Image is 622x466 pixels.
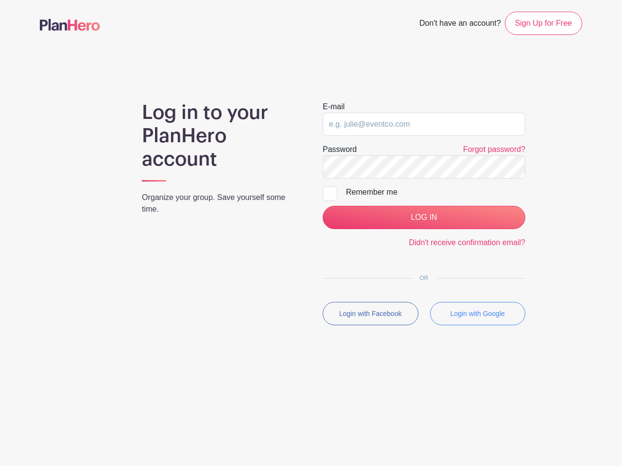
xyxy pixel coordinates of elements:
label: Password [323,144,357,155]
img: logo-507f7623f17ff9eddc593b1ce0a138ce2505c220e1c5a4e2b4648c50719b7d32.svg [40,19,100,31]
span: Don't have an account? [419,14,501,35]
a: Forgot password? [463,145,525,153]
small: Login with Google [450,310,505,317]
h1: Log in to your PlanHero account [142,101,299,171]
button: Login with Google [430,302,526,325]
p: Organize your group. Save yourself some time. [142,192,299,215]
label: E-mail [323,101,345,113]
button: Login with Facebook [323,302,418,325]
a: Sign Up for Free [505,12,582,35]
input: e.g. julie@eventco.com [323,113,525,136]
input: LOG IN [323,206,525,229]
a: Didn't receive confirmation email? [409,238,525,247]
span: OR [412,275,436,282]
div: Remember me [346,186,525,198]
small: Login with Facebook [339,310,401,317]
